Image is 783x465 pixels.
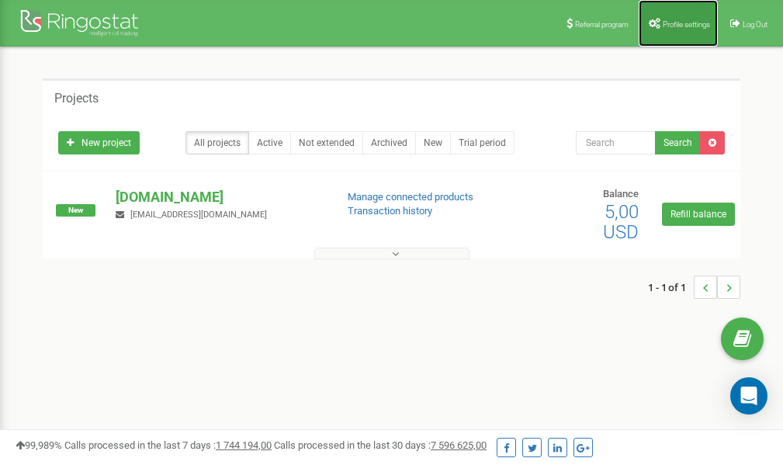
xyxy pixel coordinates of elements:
[450,131,514,154] a: Trial period
[56,204,95,217] span: New
[663,20,710,29] span: Profile settings
[648,260,740,314] nav: ...
[415,131,451,154] a: New
[576,131,656,154] input: Search
[185,131,249,154] a: All projects
[655,131,701,154] button: Search
[662,203,735,226] a: Refill balance
[290,131,363,154] a: Not extended
[603,188,639,200] span: Balance
[348,191,473,203] a: Manage connected products
[64,439,272,451] span: Calls processed in the last 7 days :
[130,210,267,220] span: [EMAIL_ADDRESS][DOMAIN_NAME]
[274,439,487,451] span: Calls processed in the last 30 days :
[575,20,629,29] span: Referral program
[743,20,767,29] span: Log Out
[16,439,62,451] span: 99,989%
[648,276,694,299] span: 1 - 1 of 1
[54,92,99,106] h5: Projects
[216,439,272,451] u: 1 744 194,00
[730,377,767,415] div: Open Intercom Messenger
[348,205,432,217] a: Transaction history
[362,131,416,154] a: Archived
[431,439,487,451] u: 7 596 625,00
[603,201,639,243] span: 5,00 USD
[58,131,140,154] a: New project
[116,187,322,207] p: [DOMAIN_NAME]
[248,131,291,154] a: Active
